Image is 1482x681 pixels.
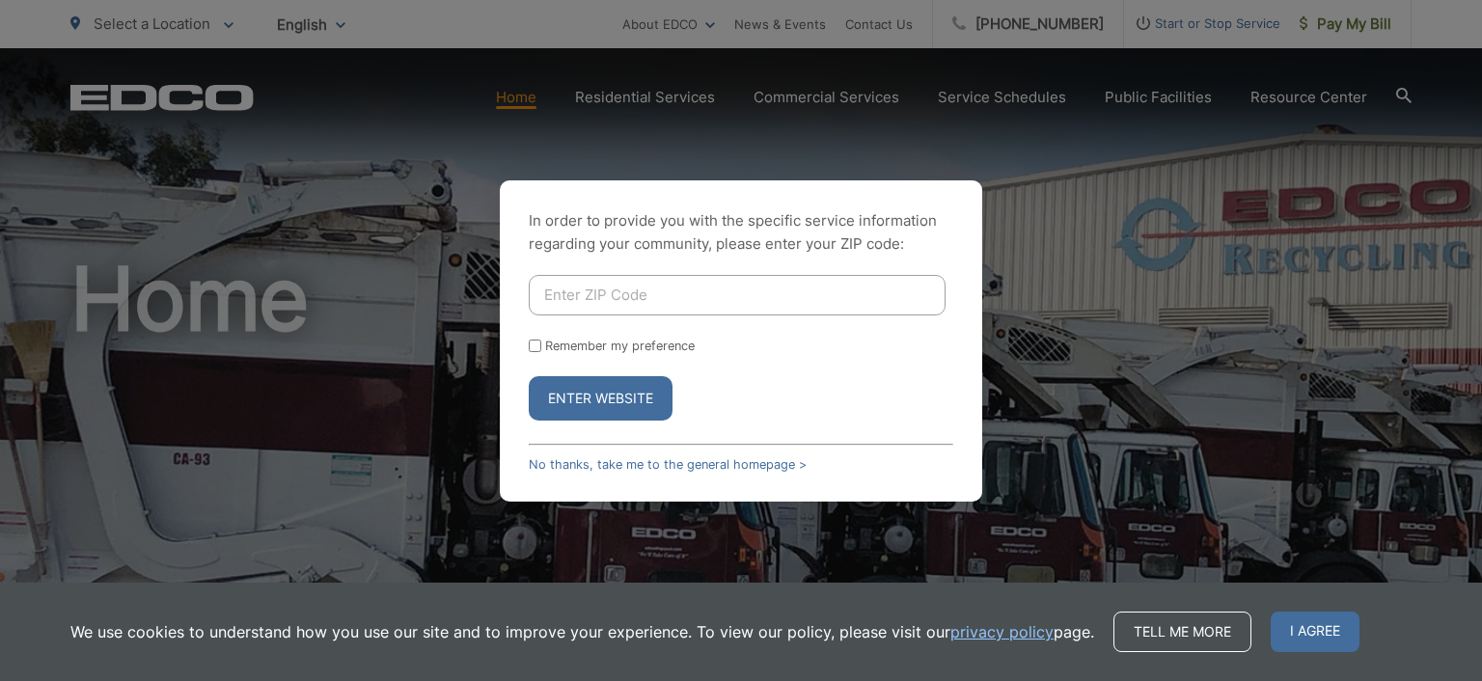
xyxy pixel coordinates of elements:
span: I agree [1271,612,1359,652]
a: Tell me more [1113,612,1251,652]
label: Remember my preference [545,339,695,353]
p: In order to provide you with the specific service information regarding your community, please en... [529,209,953,256]
a: privacy policy [950,620,1054,643]
p: We use cookies to understand how you use our site and to improve your experience. To view our pol... [70,620,1094,643]
input: Enter ZIP Code [529,275,946,315]
button: Enter Website [529,376,672,421]
a: No thanks, take me to the general homepage > [529,457,807,472]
